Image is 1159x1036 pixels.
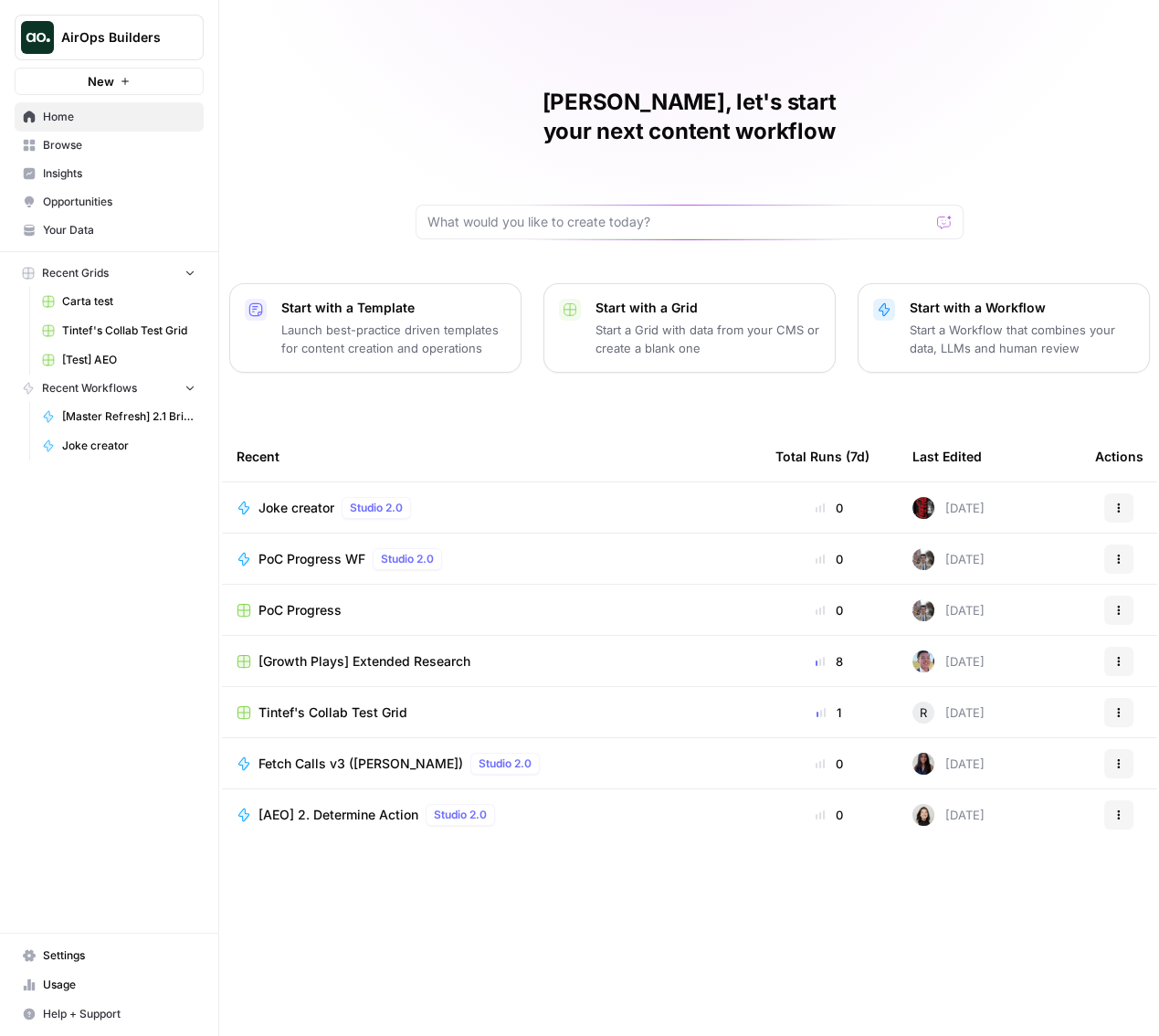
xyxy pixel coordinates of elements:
span: Insights [43,165,195,182]
a: PoC Progress WFStudio 2.0 [237,548,746,570]
a: Opportunities [15,187,204,217]
span: Settings [43,947,195,964]
div: 1 [775,703,883,722]
a: Settings [15,941,204,970]
img: a2mlt6f1nb2jhzcjxsuraj5rj4vi [912,599,934,621]
span: Help + Support [43,1006,195,1022]
a: PoC Progress [237,601,746,619]
div: 0 [775,499,883,517]
a: Fetch Calls v3 ([PERSON_NAME])Studio 2.0 [237,753,746,775]
a: Tintef's Collab Test Grid [237,703,746,722]
div: 0 [775,806,883,824]
div: 0 [775,755,883,773]
span: Browse [43,137,195,153]
a: Tintef's Collab Test Grid [34,316,204,345]
button: Start with a GridStart a Grid with data from your CMS or create a blank one [543,283,836,373]
div: Total Runs (7d) [775,431,869,481]
a: Joke creatorStudio 2.0 [237,497,746,519]
a: [Growth Plays] Extended Research [237,652,746,671]
span: Tintef's Collab Test Grid [62,322,195,339]
span: Fetch Calls v3 ([PERSON_NAME]) [258,755,463,773]
div: 8 [775,652,883,671]
span: R [920,703,927,722]
span: [AEO] 2. Determine Action [258,806,418,824]
button: Recent Workflows [15,375,204,402]
span: AirOps Builders [61,28,172,47]
span: Studio 2.0 [381,551,434,567]
span: Joke creator [62,438,195,454]
span: PoC Progress WF [258,550,365,568]
img: 5th2foo34j8g7yv92a01c26t8wuw [912,497,934,519]
span: Usage [43,977,195,993]
span: Carta test [62,293,195,310]
span: Opportunities [43,194,195,210]
span: PoC Progress [258,601,342,619]
p: Start with a Grid [595,299,820,317]
span: Studio 2.0 [434,807,487,823]
img: 99f2gcj60tl1tjps57nny4cf0tt1 [912,650,934,672]
div: 0 [775,550,883,568]
a: Browse [15,131,204,160]
div: [DATE] [912,650,985,672]
a: Insights [15,159,204,188]
input: What would you like to create today? [427,213,930,231]
div: Last Edited [912,431,982,481]
div: [DATE] [912,753,985,775]
span: Recent Workflows [42,380,137,396]
div: [DATE] [912,804,985,826]
img: a2mlt6f1nb2jhzcjxsuraj5rj4vi [912,548,934,570]
a: [Master Refresh] 2.1 Brief to Outline [34,402,204,431]
span: New [88,72,114,90]
h1: [PERSON_NAME], let's start your next content workflow [416,88,964,146]
p: Start a Workflow that combines your data, LLMs and human review [910,321,1134,357]
a: [Test] AEO [34,345,204,375]
p: Launch best-practice driven templates for content creation and operations [281,321,506,357]
div: 0 [775,601,883,619]
button: New [15,68,204,95]
a: Joke creator [34,431,204,460]
button: Help + Support [15,999,204,1029]
span: [Master Refresh] 2.1 Brief to Outline [62,408,195,425]
a: Your Data [15,216,204,245]
span: Studio 2.0 [350,500,403,516]
span: Recent Grids [42,265,109,281]
a: [AEO] 2. Determine ActionStudio 2.0 [237,804,746,826]
img: AirOps Builders Logo [21,21,54,54]
p: Start with a Template [281,299,506,317]
span: Studio 2.0 [479,756,532,772]
span: [Growth Plays] Extended Research [258,652,470,671]
span: Tintef's Collab Test Grid [258,703,407,722]
button: Start with a TemplateLaunch best-practice driven templates for content creation and operations [229,283,522,373]
div: Actions [1095,431,1143,481]
a: Usage [15,970,204,999]
img: t5ef5oef8zpw1w4g2xghobes91mw [912,804,934,826]
a: Home [15,102,204,132]
a: Carta test [34,287,204,316]
span: [Test] AEO [62,352,195,368]
div: [DATE] [912,702,985,724]
button: Start with a WorkflowStart a Workflow that combines your data, LLMs and human review [858,283,1150,373]
button: Recent Grids [15,259,204,287]
span: Your Data [43,222,195,238]
button: Workspace: AirOps Builders [15,15,204,60]
div: [DATE] [912,548,985,570]
span: Joke creator [258,499,334,517]
div: Recent [237,431,746,481]
div: [DATE] [912,599,985,621]
img: rox323kbkgutb4wcij4krxobkpon [912,753,934,775]
span: Home [43,109,195,125]
div: [DATE] [912,497,985,519]
p: Start with a Workflow [910,299,1134,317]
p: Start a Grid with data from your CMS or create a blank one [595,321,820,357]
